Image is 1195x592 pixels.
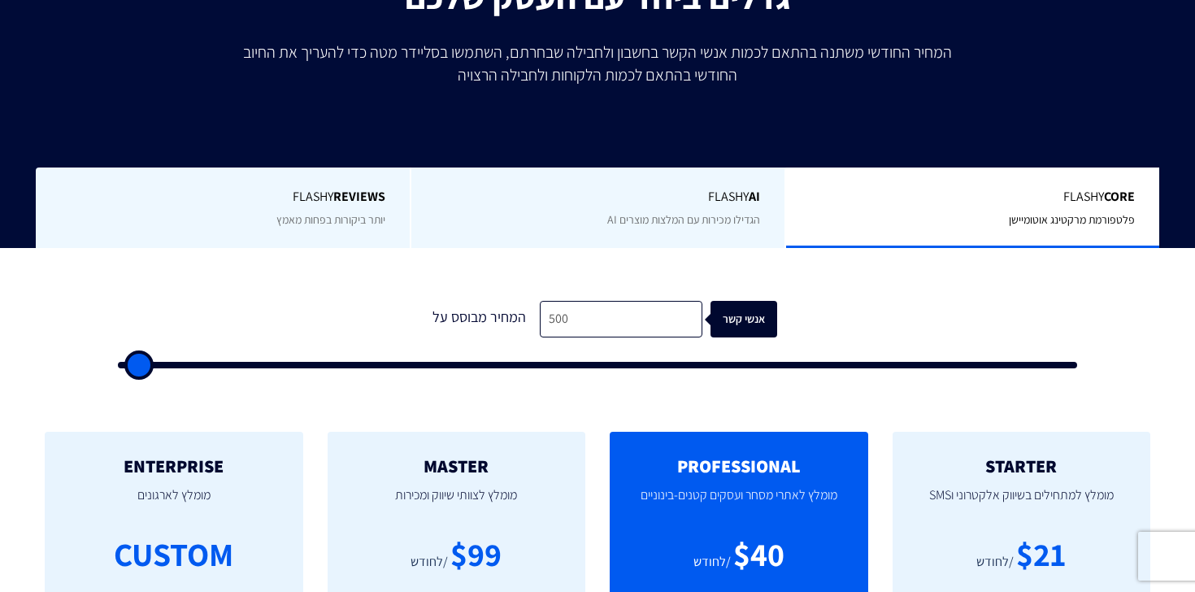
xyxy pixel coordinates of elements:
[411,553,448,572] div: /לחודש
[737,301,803,337] div: אנשי קשר
[917,456,1127,476] h2: STARTER
[436,188,760,207] span: Flashy
[60,188,385,207] span: Flashy
[352,476,562,531] p: מומלץ לצוותי שיווק ומכירות
[749,188,760,205] b: AI
[114,531,233,577] div: CUSTOM
[634,456,844,476] h2: PROFESSIONAL
[976,553,1014,572] div: /לחודש
[607,212,760,227] span: הגדילו מכירות עם המלצות מוצרים AI
[1009,212,1135,227] span: פלטפורמת מרקטינג אוטומיישן
[232,41,963,86] p: המחיר החודשי משתנה בהתאם לכמות אנשי הקשר בחשבון ולחבילה שבחרתם, השתמשו בסליידר מטה כדי להעריך את ...
[69,476,279,531] p: מומלץ לארגונים
[450,531,502,577] div: $99
[69,456,279,476] h2: ENTERPRISE
[634,476,844,531] p: מומלץ לאתרי מסחר ועסקים קטנים-בינוניים
[352,456,562,476] h2: MASTER
[1104,188,1135,205] b: Core
[276,212,385,227] span: יותר ביקורות בפחות מאמץ
[418,301,540,337] div: המחיר מבוסס על
[1016,531,1066,577] div: $21
[693,553,731,572] div: /לחודש
[917,476,1127,531] p: מומלץ למתחילים בשיווק אלקטרוני וSMS
[733,531,784,577] div: $40
[810,188,1135,207] span: Flashy
[333,188,385,205] b: REVIEWS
